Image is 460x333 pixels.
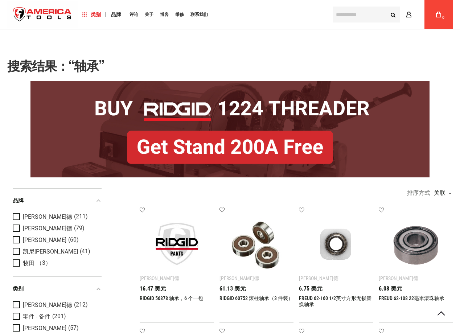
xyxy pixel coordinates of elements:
[141,10,157,20] a: 关于
[13,248,100,256] a: 凯尼[PERSON_NAME] (41)
[147,214,207,274] img: RIDGID 56878 轴承，6 个一包
[74,301,88,308] font: (212)
[13,197,24,204] font: 品牌
[219,285,246,292] font: 61.13 美元
[91,12,101,17] font: 类别
[157,10,172,20] a: 博客
[23,260,34,267] font: 牧田
[74,213,88,220] font: (211)
[13,313,100,321] a: 零件 - 备件 (201)
[306,214,366,274] img: 弗洛伊德 62-160 1/2
[52,313,66,320] font: (201)
[145,12,153,17] font: 关于
[108,10,124,20] a: 品牌
[13,285,24,292] font: 类别
[7,1,78,28] a: 商店徽标
[130,12,138,17] font: 评论
[13,324,100,332] a: [PERSON_NAME] (57)
[140,275,179,281] font: [PERSON_NAME]德
[23,325,66,332] font: [PERSON_NAME]
[7,55,104,74] font: 搜索结果：“轴承”
[386,214,446,274] img: FREUD 62-108 22毫米滚珠轴承
[414,12,424,17] font: 帐户
[23,248,78,255] font: 凯尼[PERSON_NAME]
[30,81,430,177] img: 买一送一：购买 RIDGID® 1224 穿线器，免费获赠 200A 标准电流！
[160,12,169,17] font: 博客
[13,213,100,221] a: [PERSON_NAME]德 (211)
[13,236,100,244] a: [PERSON_NAME] (60)
[190,12,208,17] font: 联系我们
[13,259,100,267] a: 牧田 （3）
[379,275,418,281] font: [PERSON_NAME]德
[23,313,50,320] font: 零件 - 备件
[80,248,90,255] font: (41)
[36,259,51,266] font: （3）
[74,225,85,231] font: (79)
[299,295,371,307] a: FREUD 62-160 1/2英寸方形无损替换轴承
[172,10,187,20] a: 维修
[7,1,78,28] img: 美国工具
[23,301,72,308] font: [PERSON_NAME]德
[140,295,203,301] a: RIDGID 56878 轴承，6 个一包
[30,81,430,87] a: 买一送一：购买 RIDGID® 1224 穿线器，免费获赠 200A 标准电流！
[175,12,184,17] font: 维修
[126,10,141,20] a: 评论
[23,237,66,243] font: [PERSON_NAME]
[187,10,211,20] a: 联系我们
[227,214,287,274] img: RIDGID 60752 滚柱轴承（3 件装）
[13,225,100,233] a: [PERSON_NAME]德 (79)
[299,275,338,281] font: [PERSON_NAME]德
[13,301,100,309] a: [PERSON_NAME]德 (212)
[23,213,72,220] font: [PERSON_NAME]德
[219,295,293,301] a: RIDGID 60752 滚柱轴承（3 件装）
[219,275,259,281] font: [PERSON_NAME]德
[140,285,166,292] font: 16.47 美元
[379,295,444,301] a: FREUD 62-108 22毫米滚珠轴承
[23,225,72,232] font: [PERSON_NAME]德
[111,12,121,17] font: 品牌
[299,285,323,292] font: 6.75 美元
[68,324,79,331] font: (57)
[379,285,402,292] font: 6.08 美元
[407,189,430,196] font: 排序方式
[79,10,104,20] a: 类别
[386,8,400,21] button: 搜索
[68,236,79,243] font: (60)
[434,189,445,196] font: 关联
[442,16,444,20] font: 0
